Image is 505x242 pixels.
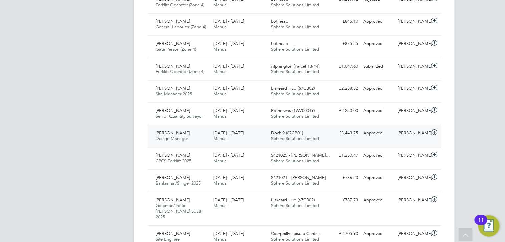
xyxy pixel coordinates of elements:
span: [DATE] - [DATE] [213,231,244,237]
span: [DATE] - [DATE] [213,86,244,91]
div: [PERSON_NAME] [395,150,430,161]
div: £845.10 [326,16,361,27]
div: £2,258.82 [326,83,361,94]
span: [DATE] - [DATE] [213,19,244,24]
div: [PERSON_NAME] [395,128,430,139]
div: [PERSON_NAME] [395,39,430,50]
div: Approved [361,150,395,161]
span: Gate Person (Zone 4) [156,47,196,52]
span: Forklift Operator (Zone 4) [156,2,204,8]
span: [PERSON_NAME] [156,19,190,24]
span: Sphere Solutions Limited [271,69,319,75]
span: [PERSON_NAME] [156,130,190,136]
span: Lotmead [271,41,289,47]
span: Site Manager 2025 [156,91,192,97]
span: Alphington (Parcel 13/14) [271,64,320,69]
span: [DATE] - [DATE] [213,64,244,69]
div: Approved [361,173,395,184]
div: Approved [361,16,395,27]
div: £1,047.60 [326,61,361,72]
span: [PERSON_NAME] [156,86,190,91]
div: [PERSON_NAME] [395,83,430,94]
div: £875.25 [326,39,361,50]
span: Manual [213,114,228,119]
span: [DATE] - [DATE] [213,130,244,136]
span: Manual [213,47,228,52]
span: Lotmead [271,19,289,24]
div: £3,443.75 [326,128,361,139]
div: [PERSON_NAME] [395,16,430,27]
span: Manual [213,69,228,75]
span: General Labourer (Zone 4) [156,24,206,30]
span: Banksman/Slinger 2025 [156,180,201,186]
div: Approved [361,229,395,240]
div: Approved [361,39,395,50]
span: CPCS Forklift 2025 [156,158,191,164]
span: Manual [213,91,228,97]
span: Manual [213,203,228,209]
span: Dock 9 (67CB01) [271,130,303,136]
span: Caerphilly Leisure Centr… [271,231,321,237]
div: Approved [361,128,395,139]
span: Sphere Solutions Limited [271,91,319,97]
span: [DATE] - [DATE] [213,153,244,158]
span: Manual [213,24,228,30]
span: Sphere Solutions Limited [271,47,319,52]
div: £1,250.47 [326,150,361,161]
span: Design Manager [156,136,188,142]
div: £736.20 [326,173,361,184]
div: £787.73 [326,195,361,206]
span: [PERSON_NAME] [156,108,190,114]
span: [PERSON_NAME] [156,153,190,158]
div: [PERSON_NAME] [395,195,430,206]
span: Gateman/Traffic [PERSON_NAME] South 2025 [156,203,202,220]
button: Open Resource Center, 11 new notifications [478,215,500,237]
span: Sphere Solutions Limited [271,158,319,164]
span: [PERSON_NAME] [156,64,190,69]
div: Approved [361,106,395,117]
span: Rotherwas (1W700019) [271,108,315,114]
div: Approved [361,83,395,94]
div: £2,705.90 [326,229,361,240]
span: Sphere Solutions Limited [271,2,319,8]
span: [PERSON_NAME] [156,175,190,181]
div: Submitted [361,61,395,72]
span: Sphere Solutions Limited [271,114,319,119]
div: £2,250.00 [326,106,361,117]
span: S421021 - [PERSON_NAME] [271,175,326,181]
span: Sphere Solutions Limited [271,203,319,209]
span: Sphere Solutions Limited [271,24,319,30]
span: [DATE] - [DATE] [213,175,244,181]
div: [PERSON_NAME] [395,61,430,72]
span: S421025 - [PERSON_NAME]… [271,153,330,158]
span: Liskeard Hub (67CB02) [271,86,315,91]
span: Manual [213,180,228,186]
span: [PERSON_NAME] [156,41,190,47]
span: [PERSON_NAME] [156,197,190,203]
span: Senior Quantity Surveyor [156,114,203,119]
span: Sphere Solutions Limited [271,180,319,186]
div: [PERSON_NAME] [395,106,430,117]
span: Liskeard Hub (67CB02) [271,197,315,203]
span: Manual [213,158,228,164]
span: [DATE] - [DATE] [213,108,244,114]
div: [PERSON_NAME] [395,229,430,240]
div: [PERSON_NAME] [395,173,430,184]
div: Approved [361,195,395,206]
span: [DATE] - [DATE] [213,197,244,203]
span: Manual [213,136,228,142]
span: Manual [213,2,228,8]
span: Sphere Solutions Limited [271,136,319,142]
span: [PERSON_NAME] [156,231,190,237]
span: Forklift Operator (Zone 4) [156,69,204,75]
span: [DATE] - [DATE] [213,41,244,47]
div: 11 [478,220,484,229]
